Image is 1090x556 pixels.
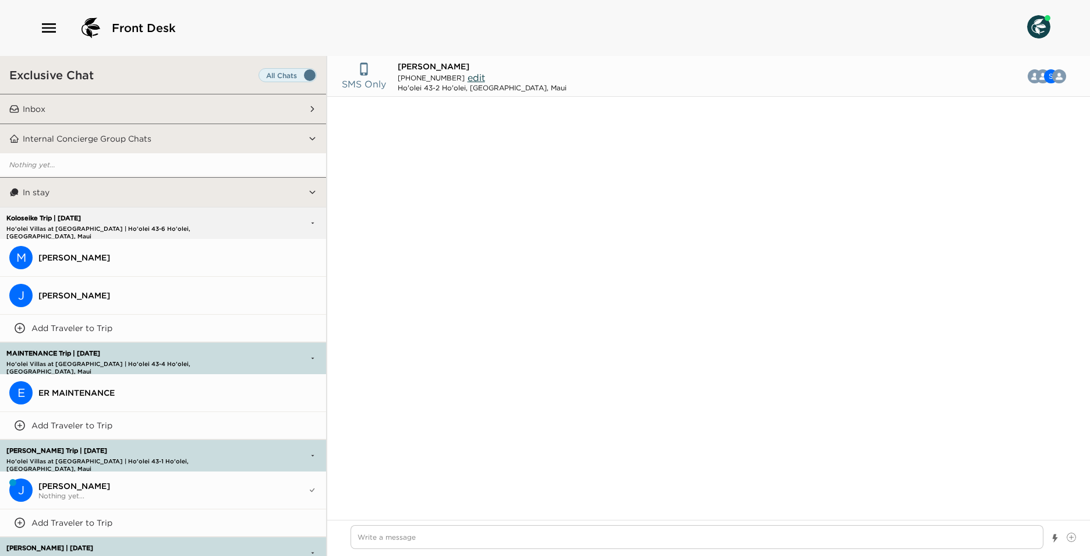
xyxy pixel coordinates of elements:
[31,323,112,333] p: Add Traveler to Trip
[31,518,112,528] p: Add Traveler to Trip
[38,481,307,491] span: [PERSON_NAME]
[23,104,45,114] p: Inbox
[9,284,33,307] div: Jean Koloseike
[38,290,317,301] span: [PERSON_NAME]
[468,72,485,83] span: edit
[1052,69,1066,83] img: M
[9,478,33,502] div: J
[9,246,33,269] div: Mark Koloseike
[9,246,33,269] div: M
[398,83,567,92] div: Ho'olei 43-2 Ho'olei, [GEOGRAPHIC_DATA], Maui
[23,133,151,144] p: Internal Concierge Group Chats
[77,14,105,42] img: logo
[3,214,255,222] p: Koloseike Trip | [DATE]
[3,225,255,233] p: Ho'olei Villas at [GEOGRAPHIC_DATA] | Ho'olei 43-6 Ho'olei, [GEOGRAPHIC_DATA], Maui
[9,381,33,404] div: E
[3,447,255,455] p: [PERSON_NAME] Trip | [DATE]
[23,187,49,198] p: In stay
[9,68,94,82] h3: Exclusive Chat
[38,388,317,398] span: ER MAINTENANCE
[112,20,176,36] span: Front Desk
[3,544,255,552] p: [PERSON_NAME] | [DATE]
[351,525,1043,549] textarea: Write a message
[3,360,255,368] p: Ho'olei Villas at [GEOGRAPHIC_DATA] | Ho'olei 43-4 Ho'olei, [GEOGRAPHIC_DATA], Maui
[19,124,308,153] button: Internal Concierge Group Chats
[38,491,307,500] span: Nothing yet...
[342,77,386,91] p: SMS Only
[1052,69,1066,83] div: Melissa Glennon
[9,478,33,502] div: Jennifer Lee-Larson
[3,350,255,357] p: MAINTENANCE Trip | [DATE]
[19,178,308,207] button: In stay
[19,94,308,124] button: Inbox
[9,284,33,307] div: J
[398,61,469,72] span: [PERSON_NAME]
[3,458,255,465] p: Ho'olei Villas at [GEOGRAPHIC_DATA] | Ho'olei 43-1 Ho'olei, [GEOGRAPHIC_DATA], Maui
[38,252,317,263] span: [PERSON_NAME]
[1021,65,1075,88] button: MSCB
[31,420,112,431] p: Add Traveler to Trip
[9,381,33,404] div: ER MAINTENANCE
[1051,528,1059,548] button: Show templates
[398,73,465,82] span: [PHONE_NUMBER]
[1027,15,1050,38] img: User
[259,68,317,82] label: Set all destinations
